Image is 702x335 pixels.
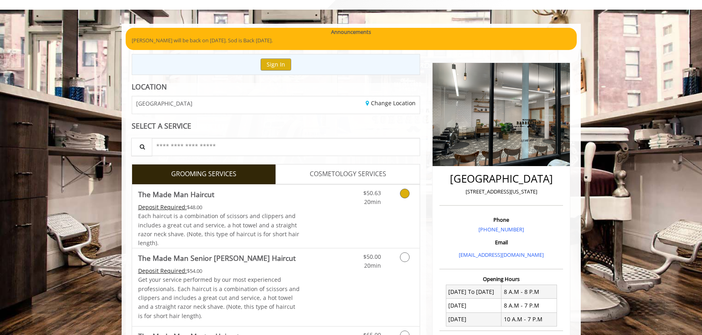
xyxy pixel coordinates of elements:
[138,189,214,200] b: The Made Man Haircut
[501,312,557,326] td: 10 A.M - 7 P.M
[138,275,300,320] p: Get your service performed by our most experienced professionals. Each haircut is a combination o...
[441,217,561,223] h3: Phone
[501,299,557,312] td: 8 A.M - 7 P.M
[366,99,416,107] a: Change Location
[364,198,381,206] span: 20min
[363,253,381,260] span: $50.00
[132,36,571,45] p: [PERSON_NAME] will be back on [DATE]. Sod is Back [DATE].
[132,122,420,130] div: SELECT A SERVICE
[171,169,236,179] span: GROOMING SERVICES
[364,262,381,269] span: 20min
[331,28,371,36] b: Announcements
[459,251,544,258] a: [EMAIL_ADDRESS][DOMAIN_NAME]
[138,267,187,275] span: This service needs some Advance to be paid before we block your appointment
[138,266,300,275] div: $54.00
[363,189,381,197] span: $50.63
[478,226,524,233] a: [PHONE_NUMBER]
[136,100,193,106] span: [GEOGRAPHIC_DATA]
[441,187,561,196] p: [STREET_ADDRESS][US_STATE]
[132,82,167,92] b: LOCATION
[138,203,300,212] div: $48.00
[138,203,187,211] span: This service needs some Advance to be paid before we block your appointment
[439,276,563,282] h3: Opening Hours
[138,212,299,247] span: Each haircut is a combination of scissors and clippers and includes a great cut and service, a ho...
[310,169,386,179] span: COSMETOLOGY SERVICES
[131,138,152,156] button: Service Search
[441,173,561,185] h2: [GEOGRAPHIC_DATA]
[138,252,296,264] b: The Made Man Senior [PERSON_NAME] Haircut
[261,58,291,70] button: Sign In
[446,312,501,326] td: [DATE]
[501,285,557,299] td: 8 A.M - 8 P.M
[446,299,501,312] td: [DATE]
[441,239,561,245] h3: Email
[446,285,501,299] td: [DATE] To [DATE]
